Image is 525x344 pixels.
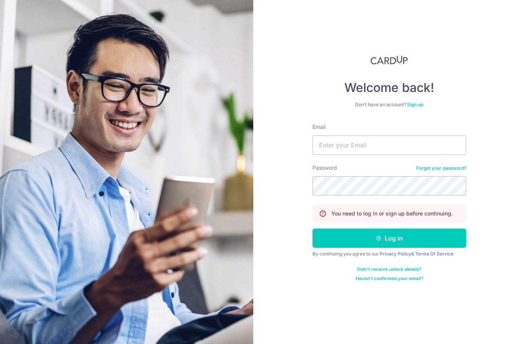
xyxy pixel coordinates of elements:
h4: Welcome back! [312,80,466,95]
a: Privacy Policy [380,251,411,257]
img: CardUp Logo [370,55,408,65]
button: Log in [312,229,466,248]
a: Sign up [407,102,423,107]
a: Terms Of Service [415,251,454,257]
a: Haven't confirmed your email? [356,276,423,282]
a: Didn't receive unlock details? [357,266,421,272]
input: Enter your Email [312,135,466,155]
a: Forgot your password? [416,165,466,171]
div: By continuing you agree to our & [312,251,466,257]
div: Don’t have an account? [312,102,466,108]
p: You need to log in or sign up before continuing. [331,210,453,217]
label: Email [312,123,326,131]
label: Password [312,164,337,172]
